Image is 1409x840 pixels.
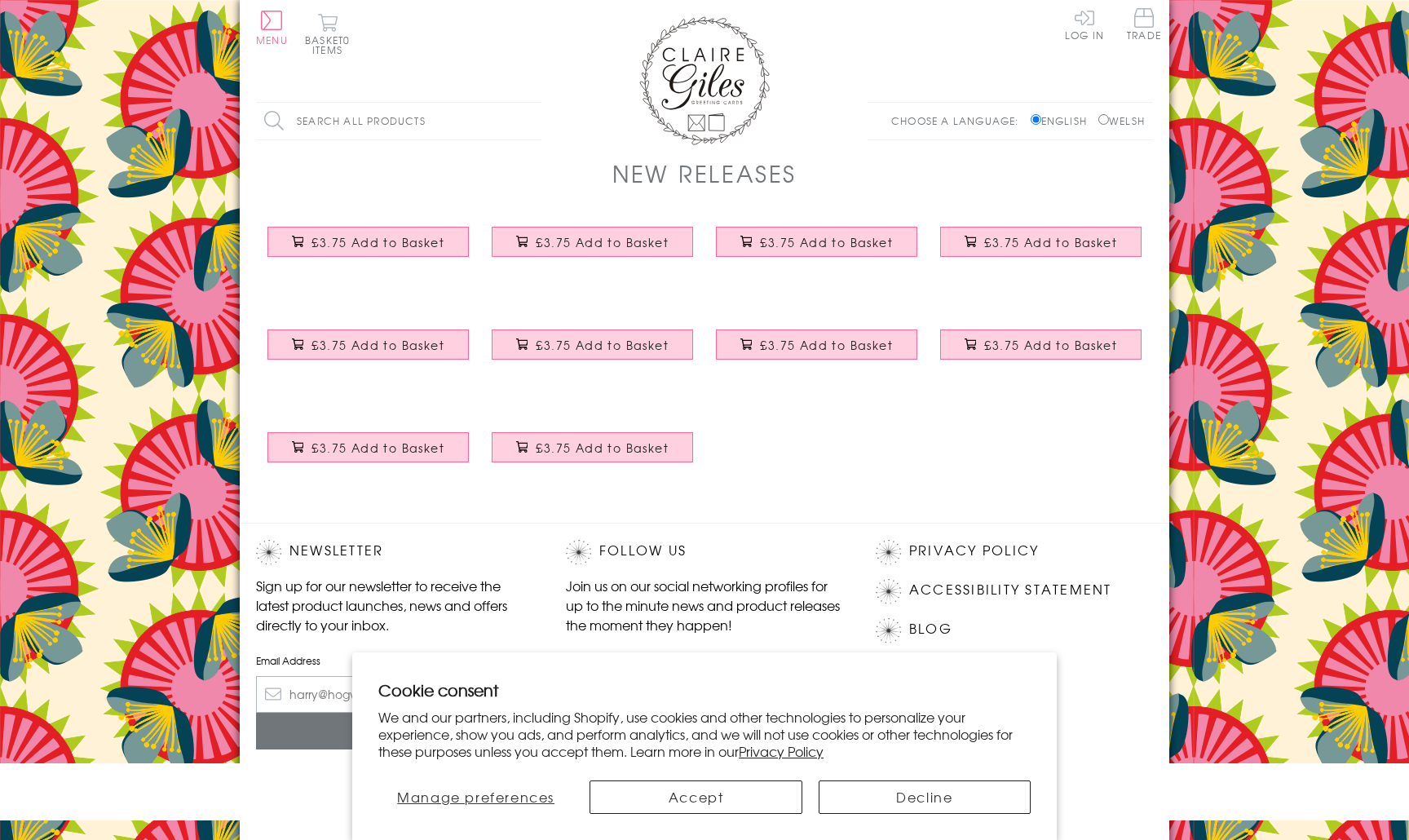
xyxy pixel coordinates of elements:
p: Sign up for our newsletter to receive the latest product launches, news and offers directly to yo... [256,576,533,634]
a: Privacy Policy [909,540,1039,562]
a: Log In [1065,8,1104,40]
p: Join us on our social networking profiles for up to the minute news and product releases the mome... [566,576,843,634]
a: Birthday Card, Age 80 - Wheel, Happy 80th Birthday, Embellished with pompoms £3.75 Add to Basket [929,317,1153,387]
p: Choose a language: [891,113,1027,128]
input: Welsh [1098,114,1109,125]
button: £3.75 Add to Basket [716,329,918,360]
a: Blog [909,618,952,640]
h2: Newsletter [256,540,533,564]
button: £3.75 Add to Basket [267,227,470,257]
input: harry@hogwarts.edu [256,676,533,713]
a: Birthday Card, Age 70 - Flower Power, Happy 70th Birthday, Embellished with pompoms £3.75 Add to ... [704,317,929,387]
a: Accessibility Statement [909,579,1112,601]
span: £3.75 Add to Basket [760,337,893,353]
img: Claire Giles Greetings Cards [639,16,770,145]
span: £3.75 Add to Basket [311,337,444,353]
span: £3.75 Add to Basket [311,234,444,250]
span: £3.75 Add to Basket [536,440,669,456]
input: Search [525,103,541,139]
input: Search all products [256,103,541,139]
button: Manage preferences [378,780,573,814]
a: Trade [1127,8,1161,43]
label: Email Address [256,653,533,668]
span: £3.75 Add to Basket [760,234,893,250]
span: Trade [1127,8,1161,40]
a: Birthday Card, Age 30 - Flowers, Happy 30th Birthday, Embellished with pompoms £3.75 Add to Basket [704,214,929,285]
button: Accept [590,780,802,814]
input: Subscribe [256,713,533,749]
span: Manage preferences [397,787,554,807]
span: £3.75 Add to Basket [536,234,669,250]
h1: New Releases [612,157,797,190]
button: Decline [819,780,1031,814]
label: Welsh [1098,113,1145,128]
button: £3.75 Add to Basket [940,329,1142,360]
a: Birthday Card, Age 100 - Petal, Happy 100th Birthday, Embellished with pompoms £3.75 Add to Basket [480,420,704,490]
button: £3.75 Add to Basket [716,227,918,257]
h2: Follow Us [566,540,843,564]
button: Basket0 items [305,13,350,55]
a: Birthday Card, Age 18 - Pink Circle, Happy 18th Birthday, Embellished with pompoms £3.75 Add to B... [256,214,480,285]
span: £3.75 Add to Basket [984,234,1117,250]
button: £3.75 Add to Basket [940,227,1142,257]
a: Privacy Policy [739,741,824,761]
label: English [1031,113,1095,128]
span: £3.75 Add to Basket [311,440,444,456]
a: Birthday Card, Age 40 - Starburst, Happy 40th Birthday, Embellished with pompoms £3.75 Add to Basket [929,214,1153,285]
span: Menu [256,33,288,47]
button: £3.75 Add to Basket [267,432,470,462]
button: £3.75 Add to Basket [492,227,694,257]
a: Birthday Card, Age 60 - Sunshine, Happy 60th Birthday, Embellished with pompoms £3.75 Add to Basket [480,317,704,387]
a: Birthday Card, Age 90 - Starburst, Happy 90th Birthday, Embellished with pompoms £3.75 Add to Basket [256,420,480,490]
input: English [1031,114,1041,125]
button: £3.75 Add to Basket [492,432,694,462]
span: £3.75 Add to Basket [536,337,669,353]
span: 0 items [312,33,350,57]
h2: Cookie consent [378,679,1031,701]
p: We and our partners, including Shopify, use cookies and other technologies to personalize your ex... [378,709,1031,759]
button: £3.75 Add to Basket [267,329,470,360]
a: Birthday Card, Age 21 - Blue Circle, Happy 21st Birthday, Embellished with pompoms £3.75 Add to B... [480,214,704,285]
a: Birthday Card, Age 50 - Chequers, Happy 50th Birthday, Embellished with pompoms £3.75 Add to Basket [256,317,480,387]
span: £3.75 Add to Basket [984,337,1117,353]
button: Menu [256,11,288,45]
button: £3.75 Add to Basket [492,329,694,360]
